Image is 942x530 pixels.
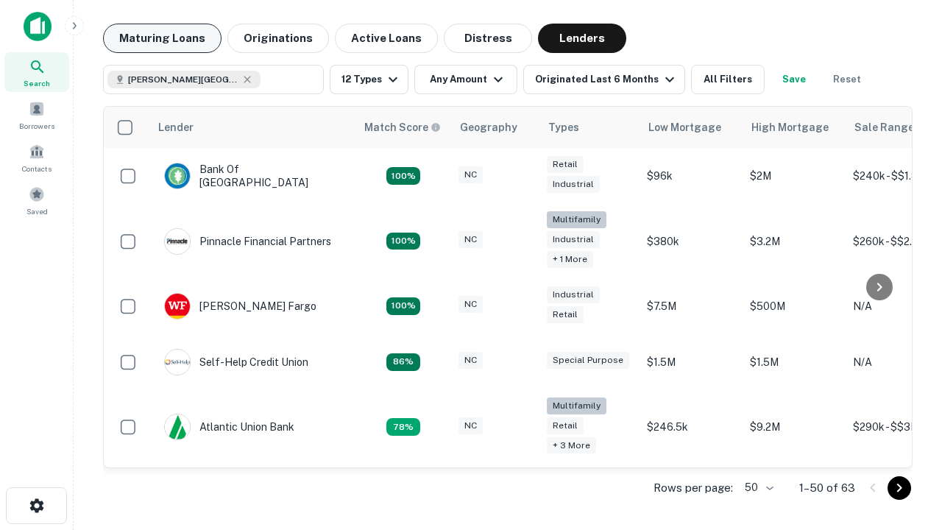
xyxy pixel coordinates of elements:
[458,296,483,313] div: NC
[654,479,733,497] p: Rows per page:
[460,119,517,136] div: Geography
[547,437,596,454] div: + 3 more
[743,107,846,148] th: High Mortgage
[547,417,584,434] div: Retail
[888,476,911,500] button: Go to next page
[547,176,600,193] div: Industrial
[4,95,69,135] a: Borrowers
[751,119,829,136] div: High Mortgage
[158,119,194,136] div: Lender
[538,24,626,53] button: Lenders
[165,294,190,319] img: picture
[4,52,69,92] a: Search
[165,229,190,254] img: picture
[458,166,483,183] div: NC
[451,107,539,148] th: Geography
[691,65,765,94] button: All Filters
[386,297,420,315] div: Matching Properties: 14, hasApolloMatch: undefined
[458,417,483,434] div: NC
[19,120,54,132] span: Borrowers
[165,163,190,188] img: picture
[24,77,50,89] span: Search
[739,477,776,498] div: 50
[868,365,942,436] iframe: Chat Widget
[523,65,685,94] button: Originated Last 6 Months
[854,119,914,136] div: Sale Range
[227,24,329,53] button: Originations
[386,233,420,250] div: Matching Properties: 23, hasApolloMatch: undefined
[386,353,420,371] div: Matching Properties: 11, hasApolloMatch: undefined
[547,231,600,248] div: Industrial
[330,65,408,94] button: 12 Types
[458,352,483,369] div: NC
[364,119,438,135] h6: Match Score
[743,204,846,278] td: $3.2M
[547,306,584,323] div: Retail
[364,119,441,135] div: Capitalize uses an advanced AI algorithm to match your search with the best lender. The match sco...
[355,107,451,148] th: Capitalize uses an advanced AI algorithm to match your search with the best lender. The match sco...
[743,278,846,334] td: $500M
[743,334,846,390] td: $1.5M
[103,24,222,53] button: Maturing Loans
[386,167,420,185] div: Matching Properties: 14, hasApolloMatch: undefined
[164,349,308,375] div: Self-help Credit Union
[640,148,743,204] td: $96k
[165,350,190,375] img: picture
[22,163,52,174] span: Contacts
[640,278,743,334] td: $7.5M
[743,390,846,464] td: $9.2M
[164,163,341,189] div: Bank Of [GEOGRAPHIC_DATA]
[547,352,629,369] div: Special Purpose
[640,204,743,278] td: $380k
[458,231,483,248] div: NC
[149,107,355,148] th: Lender
[640,334,743,390] td: $1.5M
[648,119,721,136] div: Low Mortgage
[335,24,438,53] button: Active Loans
[414,65,517,94] button: Any Amount
[547,211,606,228] div: Multifamily
[535,71,679,88] div: Originated Last 6 Months
[24,12,52,41] img: capitalize-icon.png
[386,418,420,436] div: Matching Properties: 10, hasApolloMatch: undefined
[165,414,190,439] img: picture
[824,65,871,94] button: Reset
[164,293,316,319] div: [PERSON_NAME] Fargo
[548,119,579,136] div: Types
[164,414,294,440] div: Atlantic Union Bank
[164,228,331,255] div: Pinnacle Financial Partners
[547,286,600,303] div: Industrial
[547,397,606,414] div: Multifamily
[4,138,69,177] a: Contacts
[799,479,855,497] p: 1–50 of 63
[26,205,48,217] span: Saved
[547,156,584,173] div: Retail
[539,107,640,148] th: Types
[743,148,846,204] td: $2M
[4,180,69,220] a: Saved
[444,24,532,53] button: Distress
[128,73,238,86] span: [PERSON_NAME][GEOGRAPHIC_DATA], [GEOGRAPHIC_DATA]
[640,390,743,464] td: $246.5k
[547,251,593,268] div: + 1 more
[771,65,818,94] button: Save your search to get updates of matches that match your search criteria.
[640,107,743,148] th: Low Mortgage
